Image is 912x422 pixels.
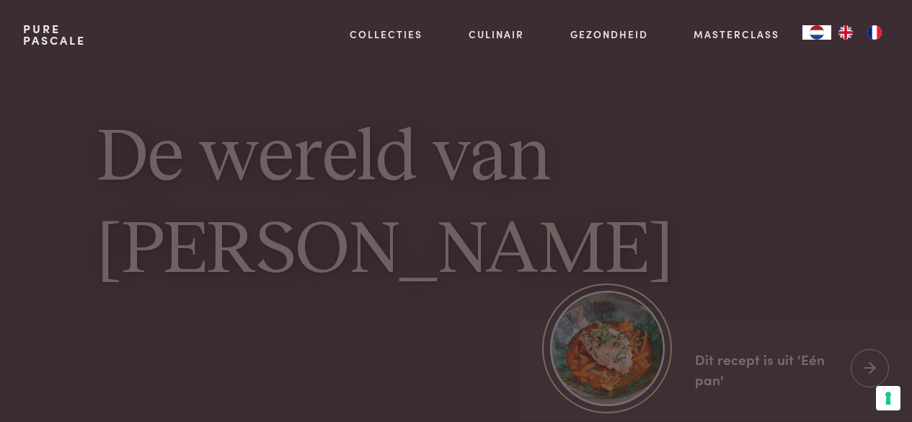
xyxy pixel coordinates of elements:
h1: De wereld van [PERSON_NAME] [97,114,815,298]
div: Dit recept is uit 'Eén pan' [695,349,839,390]
a: https://admin.purepascale.com/wp-content/uploads/2025/08/home_recept_link.jpg Dit recept is uit '... [519,320,912,419]
a: Culinair [469,27,524,42]
div: Language [802,25,831,40]
a: NL [802,25,831,40]
a: Masterclass [694,27,779,42]
a: Gezondheid [570,27,648,42]
ul: Language list [831,25,889,40]
img: https://admin.purepascale.com/wp-content/uploads/2025/08/home_recept_link.jpg [550,291,665,405]
a: PurePascale [23,23,86,46]
a: EN [831,25,860,40]
a: Collecties [350,27,422,42]
aside: Language selected: Nederlands [802,25,889,40]
button: Uw voorkeuren voor toestemming voor trackingtechnologieën [876,386,900,410]
a: FR [860,25,889,40]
